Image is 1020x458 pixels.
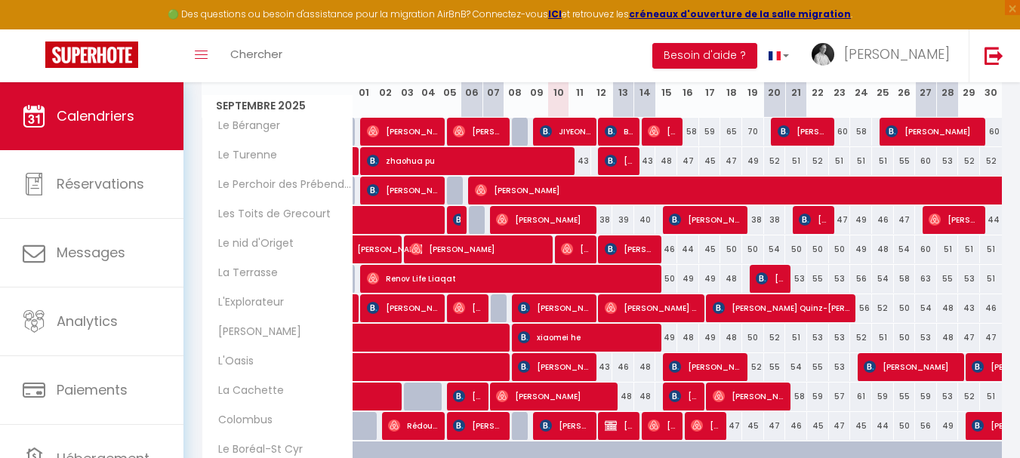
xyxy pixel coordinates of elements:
[699,51,721,118] th: 17
[410,235,549,263] span: [PERSON_NAME]
[57,106,134,125] span: Calendriers
[677,118,699,146] div: 58
[894,383,916,410] div: 55
[388,411,439,440] span: Rédouane Atr
[812,43,834,66] img: ...
[699,235,721,263] div: 45
[785,353,807,381] div: 54
[554,69,563,83] abbr: M
[669,382,698,410] span: [PERSON_NAME]
[634,51,656,118] th: 14
[807,324,829,352] div: 53
[591,51,613,118] th: 12
[799,205,828,234] span: [PERSON_NAME]
[915,294,937,322] div: 54
[720,118,742,146] div: 65
[439,51,461,118] th: 05
[850,147,872,175] div: 51
[205,118,284,134] span: Le Béranger
[958,324,980,352] div: 47
[872,294,894,322] div: 52
[829,324,851,352] div: 53
[402,69,411,83] abbr: M
[850,235,872,263] div: 49
[526,51,548,118] th: 09
[958,51,980,118] th: 29
[57,380,128,399] span: Paiements
[629,8,851,20] strong: créneaux d'ouverture de la salle migration
[958,235,980,263] div: 51
[648,411,677,440] span: [PERSON_NAME]
[504,51,526,118] th: 08
[720,51,742,118] th: 18
[453,382,482,410] span: [PERSON_NAME]
[785,147,807,175] div: 51
[937,235,959,263] div: 51
[829,206,851,234] div: 47
[699,118,721,146] div: 59
[367,176,440,204] span: [PERSON_NAME]
[894,206,916,234] div: 47
[655,147,677,175] div: 48
[785,265,807,293] div: 53
[872,206,894,234] div: 46
[496,205,591,234] span: [PERSON_NAME]
[634,206,656,234] div: 40
[829,265,851,293] div: 53
[742,353,764,381] div: 52
[764,147,786,175] div: 52
[569,147,591,175] div: 43
[677,265,699,293] div: 49
[447,69,454,83] abbr: V
[980,324,1002,352] div: 47
[577,69,583,83] abbr: J
[205,383,288,399] span: La Cachette
[683,69,692,83] abbr: M
[850,51,872,118] th: 24
[985,46,1003,65] img: logout
[980,383,1002,410] div: 51
[418,51,439,118] th: 04
[793,69,800,83] abbr: D
[205,206,334,223] span: Les Toits de Grecourt
[699,324,721,352] div: 49
[720,235,742,263] div: 50
[664,69,669,83] abbr: L
[894,235,916,263] div: 54
[872,265,894,293] div: 54
[872,324,894,352] div: 51
[612,353,634,381] div: 46
[980,147,1002,175] div: 52
[915,235,937,263] div: 60
[357,227,427,256] span: [PERSON_NAME]
[894,294,916,322] div: 50
[980,294,1002,322] div: 46
[230,46,282,62] span: Chercher
[205,235,297,252] span: Le nid d'Origet
[374,51,396,118] th: 02
[641,69,649,83] abbr: D
[367,117,440,146] span: [PERSON_NAME]
[850,294,872,322] div: 56
[750,69,757,83] abbr: V
[205,353,261,370] span: L'Oasis
[205,294,288,311] span: L'Explorateur
[713,382,786,410] span: [PERSON_NAME]
[800,29,969,82] a: ... [PERSON_NAME]
[807,412,829,440] div: 45
[771,69,778,83] abbr: S
[699,265,721,293] div: 49
[937,147,959,175] div: 53
[742,118,764,146] div: 70
[829,51,851,118] th: 23
[202,95,353,117] span: Septembre 2025
[915,383,937,410] div: 59
[829,147,851,175] div: 51
[872,235,894,263] div: 48
[540,117,591,146] span: JIYEON CHA
[894,147,916,175] div: 55
[605,294,700,322] span: ⁨[PERSON_NAME]⁩ Gl
[742,324,764,352] div: 50
[205,412,276,429] span: Colombus
[967,69,972,83] abbr: L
